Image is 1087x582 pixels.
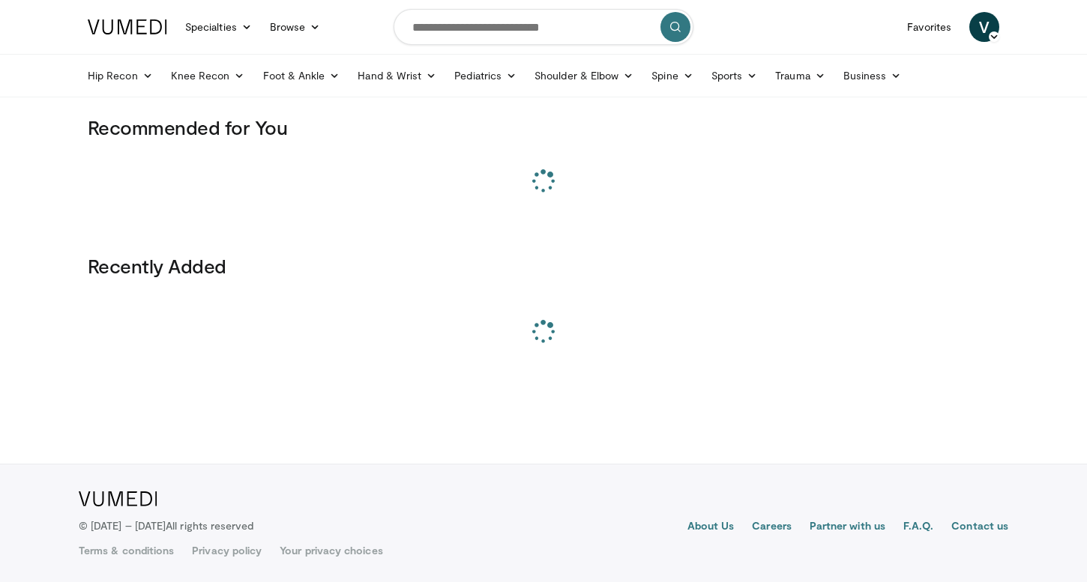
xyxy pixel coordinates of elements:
[88,19,167,34] img: VuMedi Logo
[254,61,349,91] a: Foot & Ankle
[79,491,157,506] img: VuMedi Logo
[176,12,261,42] a: Specialties
[79,543,174,558] a: Terms & conditions
[394,9,693,45] input: Search topics, interventions
[192,543,262,558] a: Privacy policy
[752,518,792,536] a: Careers
[261,12,330,42] a: Browse
[766,61,834,91] a: Trauma
[642,61,702,91] a: Spine
[702,61,767,91] a: Sports
[280,543,382,558] a: Your privacy choices
[834,61,911,91] a: Business
[88,254,999,278] h3: Recently Added
[79,61,162,91] a: Hip Recon
[526,61,642,91] a: Shoulder & Elbow
[79,518,254,533] p: © [DATE] – [DATE]
[349,61,445,91] a: Hand & Wrist
[445,61,526,91] a: Pediatrics
[951,518,1008,536] a: Contact us
[898,12,960,42] a: Favorites
[969,12,999,42] a: V
[166,519,253,532] span: All rights reserved
[810,518,885,536] a: Partner with us
[903,518,933,536] a: F.A.Q.
[162,61,254,91] a: Knee Recon
[687,518,735,536] a: About Us
[88,115,999,139] h3: Recommended for You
